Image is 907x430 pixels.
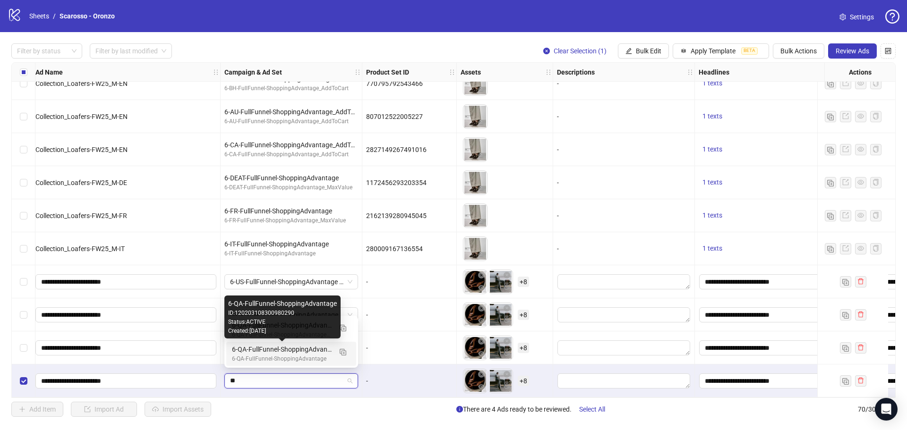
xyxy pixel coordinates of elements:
span: eye [857,113,864,119]
span: holder [213,69,219,76]
span: Bulk Actions [780,47,817,55]
button: Delete [476,303,487,314]
button: Duplicate [840,342,851,354]
div: Resize Assets column [550,63,553,81]
span: edit [625,48,632,54]
div: Select row 62 [12,100,35,133]
span: BETA [741,47,758,55]
img: Asset 2 [489,369,513,393]
button: Preview [476,348,487,360]
div: Created: [DATE] [228,327,337,336]
div: 6-IT-FullFunnel-ShoppingAdvantage [224,239,358,249]
img: Asset 2 [489,336,513,360]
div: Resize Ad Name column [218,63,220,81]
span: Bulk Edit [636,47,661,55]
span: export [842,113,849,119]
div: 6-CA-FullFunnel-ShoppingAdvantage_AddToCart [224,140,358,150]
img: Asset 1 [463,237,487,261]
div: 6-QA-FullFunnel-ShoppingAdvantage [226,342,356,366]
span: close-circle [478,371,485,378]
div: ID: 120203108300980290 [228,309,337,318]
div: 6-DEAT-FullFunnel-ShoppingAdvantage [224,173,358,183]
button: Duplicate [825,78,836,89]
div: Edit values [699,307,832,323]
strong: Actions [849,67,872,77]
span: holder [361,69,368,76]
button: Preview [476,249,487,261]
span: eye [478,152,485,159]
strong: Ad Name [35,67,63,77]
span: export [842,146,849,152]
span: holder [354,69,361,76]
button: Preview [476,84,487,95]
span: eye [857,212,864,219]
strong: Product Set ID [366,67,409,77]
span: + 8 [518,277,529,287]
span: Collection_Loafers-FW25_M-FR [35,212,127,219]
div: Edit values [557,373,691,389]
button: Delete [501,336,513,347]
span: close-circle [478,272,485,278]
span: control [885,48,891,54]
span: 1 texts [702,145,722,153]
div: - [366,277,453,287]
span: holder [455,69,462,76]
button: Delete [476,270,487,281]
div: Select row 68 [12,298,35,331]
div: Edit values [557,274,691,290]
span: info-circle [456,406,463,413]
button: Delete [476,336,487,347]
div: 6-QA-FullFunnel-ShoppingAdvantage [228,298,337,309]
span: setting [839,14,846,20]
div: Select row 66 [12,232,35,265]
span: - [557,113,559,120]
span: 1 texts [702,79,722,87]
span: question-circle [885,9,899,24]
span: - [557,80,559,87]
button: Preview [501,315,513,327]
span: 1 texts [702,245,722,252]
span: 1 texts [702,211,722,219]
span: 70 / 300 items [858,404,896,414]
button: Duplicate [825,144,836,155]
span: 2162139280945045 [366,212,427,219]
div: Select row 61 [12,67,35,100]
img: Asset 1 [463,270,487,294]
img: Asset 1 [463,336,487,360]
span: eye [857,80,864,86]
span: - [557,212,559,219]
li: / [53,11,56,21]
div: Status: ACTIVE [228,318,337,327]
button: Preview [501,381,513,393]
button: Duplicate [840,309,851,320]
button: Configure table settings [881,43,896,59]
span: eye [478,86,485,93]
div: Select row 65 [12,199,35,232]
a: Settings [832,9,881,25]
button: 1 texts [699,177,726,188]
button: Delete [476,369,487,380]
div: Edit values [557,307,691,323]
div: 6-FR-FullFunnel-ShoppingAdvantage_MaxValue [224,216,358,225]
span: close-circle [543,48,550,54]
span: Settings [850,12,874,22]
span: holder [687,69,693,76]
span: + 8 [518,343,529,353]
span: close-circle [504,338,510,345]
span: Collection_Loafers-FW25_M-DE [35,179,127,186]
div: Asset 1 [463,369,487,393]
img: Asset 2 [489,270,513,294]
span: holder [552,69,558,76]
button: 1 texts [699,78,726,89]
span: holder [219,69,226,76]
span: close-circle [504,305,510,312]
div: - [366,343,453,353]
div: Select all rows [12,63,35,82]
button: Delete [501,369,513,380]
img: Asset 1 [463,204,487,228]
span: eye [504,284,510,291]
div: Edit values [699,274,832,290]
span: 280009167136554 [366,245,423,253]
